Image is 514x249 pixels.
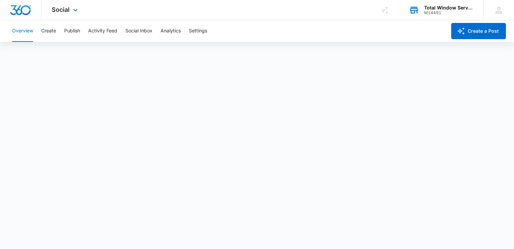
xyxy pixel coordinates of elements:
[64,20,80,42] button: Publish
[451,23,506,39] button: Create a Post
[12,20,33,42] button: Overview
[88,20,117,42] button: Activity Feed
[41,20,56,42] button: Create
[52,6,70,13] span: Social
[161,20,181,42] button: Analytics
[189,20,207,42] button: Settings
[424,5,473,10] div: account name
[125,20,152,42] button: Social Inbox
[424,10,473,15] div: account id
